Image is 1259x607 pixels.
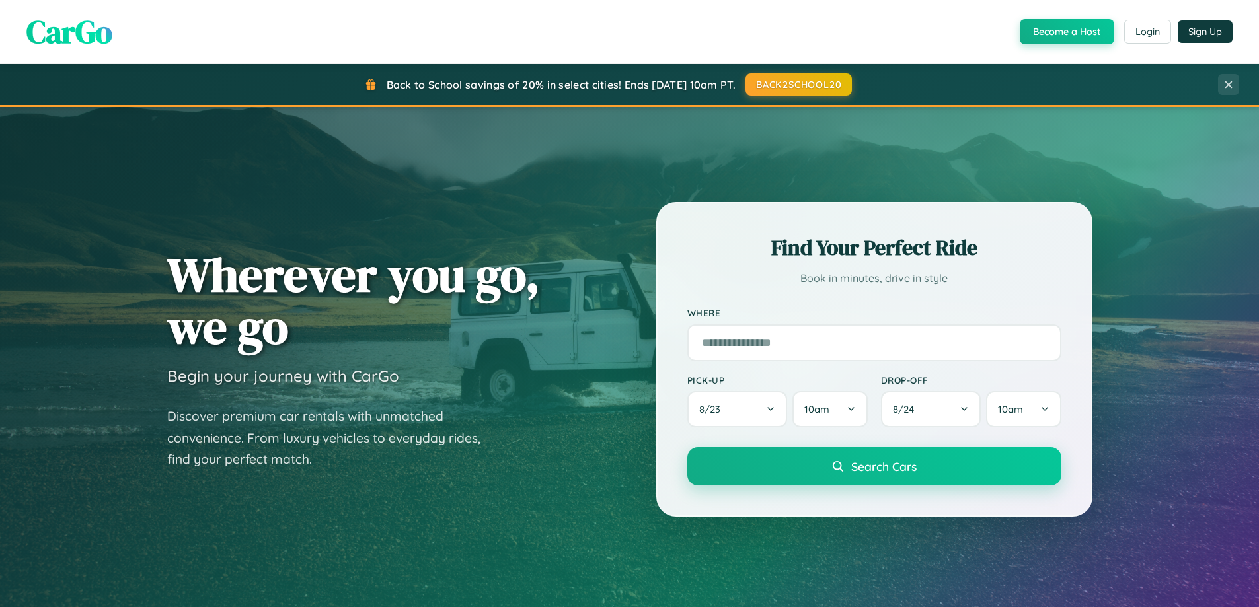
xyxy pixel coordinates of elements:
button: BACK2SCHOOL20 [745,73,852,96]
button: Search Cars [687,447,1061,485]
button: 8/24 [881,391,981,427]
span: 10am [998,403,1023,415]
label: Pick-up [687,375,868,386]
h1: Wherever you go, we go [167,248,540,353]
h2: Find Your Perfect Ride [687,233,1061,262]
label: Where [687,308,1061,319]
p: Discover premium car rentals with unmatched convenience. From luxury vehicles to everyday rides, ... [167,406,498,470]
span: CarGo [26,10,112,54]
button: 10am [792,391,867,427]
h3: Begin your journey with CarGo [167,366,399,386]
button: Login [1124,20,1171,44]
button: Sign Up [1178,20,1233,43]
button: 8/23 [687,391,788,427]
button: 10am [986,391,1061,427]
span: 8 / 23 [699,403,727,415]
button: Become a Host [1020,19,1114,44]
span: Back to School savings of 20% in select cities! Ends [DATE] 10am PT. [387,78,736,91]
p: Book in minutes, drive in style [687,269,1061,288]
span: Search Cars [851,459,917,474]
label: Drop-off [881,375,1061,386]
span: 10am [804,403,829,415]
span: 8 / 24 [893,403,921,415]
